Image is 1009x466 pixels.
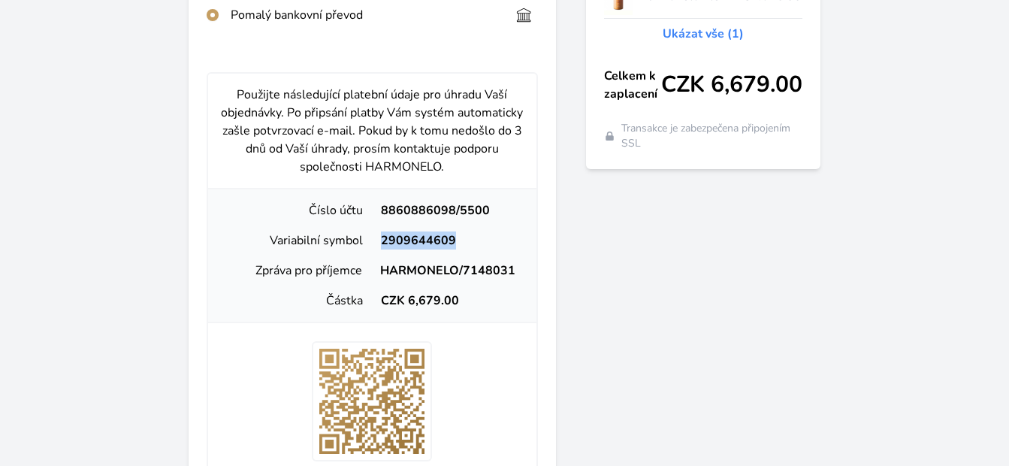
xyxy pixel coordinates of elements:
span: CZK 6,679.00 [661,71,802,98]
div: Zpráva pro příjemce [220,262,371,280]
div: HARMONELO/7148031 [371,262,524,280]
img: bankTransfer_IBAN.svg [510,6,538,24]
div: Číslo účtu [220,201,373,219]
div: 2909644609 [372,231,524,250]
div: Variabilní symbol [220,231,373,250]
p: Použijte následující platební údaje pro úhradu Vaší objednávky. Po připsání platby Vám systém aut... [220,86,524,176]
img: lwxeCP8+kyoAAAAASUVORK5CYII= [312,341,432,461]
div: Částka [220,292,373,310]
span: Celkem k zaplacení [604,67,662,103]
div: CZK 6,679.00 [372,292,524,310]
div: Pomalý bankovní převod [231,6,498,24]
a: Ukázat vše (1) [663,25,744,43]
div: 8860886098/5500 [372,201,524,219]
span: Transakce je zabezpečena připojením SSL [621,121,803,151]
